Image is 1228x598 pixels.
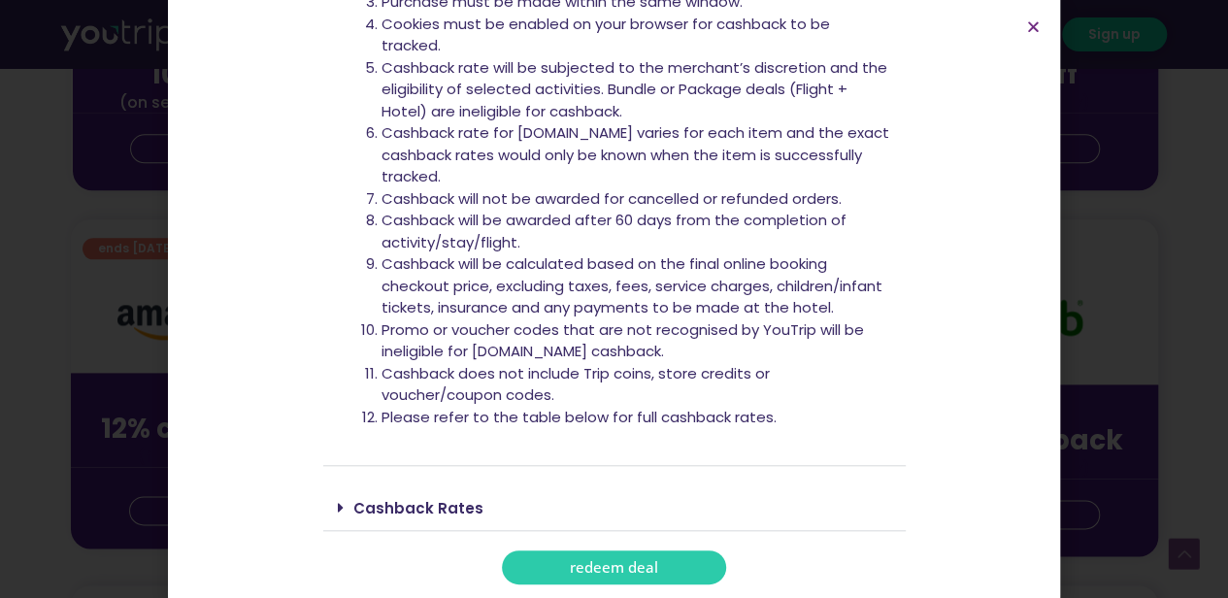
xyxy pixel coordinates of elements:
a: Cashback Rates [353,498,483,518]
li: Cookies must be enabled on your browser for cashback to be tracked. [382,14,891,57]
a: redeem deal [502,550,726,584]
li: Cashback will be awarded after 60 days from the completion of activity/stay/flight. [382,210,891,253]
li: Please refer to the table below for full cashback rates. [382,407,891,429]
li: Cashback does not include Trip coins, store credits or voucher/coupon codes. [382,363,891,407]
li: Cashback will not be awarded for cancelled or refunded orders. [382,188,891,211]
li: Cashback will be calculated based on the final online booking checkout price, excluding taxes, fe... [382,253,891,319]
a: Close [1026,19,1041,34]
li: Cashback rate for [DOMAIN_NAME] varies for each item and the exact cashback rates would only be k... [382,122,891,188]
li: Cashback rate will be subjected to the merchant’s discretion and the eligibility of selected acti... [382,57,891,123]
span: redeem deal [570,560,658,575]
div: Cashback Rates [323,485,906,531]
li: Promo or voucher codes that are not recognised by YouTrip will be ineligible for [DOMAIN_NAME] ca... [382,319,891,363]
